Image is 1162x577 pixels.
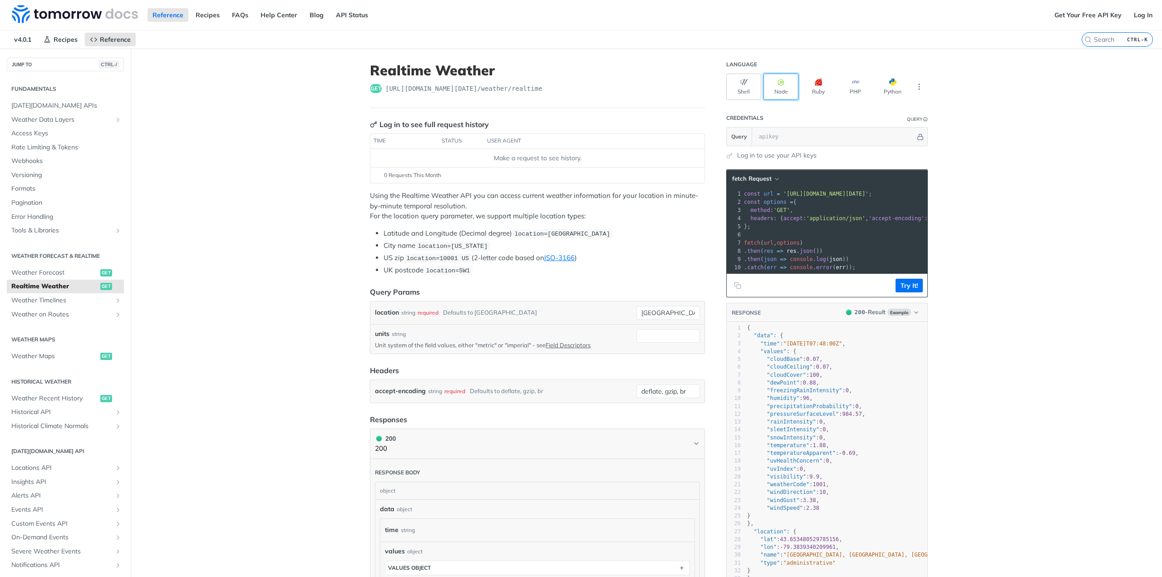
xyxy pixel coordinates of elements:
[732,175,772,182] span: fetch Request
[11,464,112,473] span: Locations API
[384,241,705,251] li: City name
[114,409,122,416] button: Show subpages for Historical API
[384,171,441,179] span: 0 Requests This Month
[114,506,122,513] button: Show subpages for Events API
[747,387,852,394] span: : ,
[370,119,489,130] div: Log in to see full request history
[750,215,773,222] span: headers
[11,129,122,138] span: Access Keys
[370,62,705,79] h1: Realtime Weather
[819,434,822,441] span: 0
[7,58,124,71] button: JUMP TOCTRL-/
[114,548,122,555] button: Show subpages for Severe Weather Events
[773,207,790,213] span: 'GET'
[376,436,382,441] span: 200
[11,547,112,556] span: Severe Weather Events
[7,266,124,280] a: Weather Forecastget
[727,247,742,255] div: 8
[731,308,761,317] button: RESPONSE
[11,282,98,291] span: Realtime Weather
[375,434,396,444] div: 200
[744,223,751,230] span: };
[923,117,928,122] i: Information
[726,114,763,122] div: Credentials
[907,116,922,123] div: Query
[11,171,122,180] span: Versioning
[11,408,112,417] span: Historical API
[7,419,124,433] a: Historical Climate NormalsShow subpages for Historical Climate Normals
[11,505,112,514] span: Events API
[763,256,777,262] span: json
[7,350,124,363] a: Weather Mapsget
[826,458,829,464] span: 0
[747,426,829,433] span: : ,
[747,372,822,378] span: : ,
[7,154,124,168] a: Webhooks
[727,395,741,402] div: 10
[809,473,819,480] span: 9.9
[7,308,124,321] a: Weather on RoutesShow subpages for Weather on Routes
[370,191,705,222] p: Using the Realtime Weather API you can access current weather information for your location in mi...
[747,411,865,417] span: : ,
[11,561,112,570] span: Notifications API
[114,562,122,569] button: Show subpages for Notifications API
[767,426,819,433] span: "sleetIntensity"
[11,478,112,487] span: Insights API
[11,352,98,361] span: Weather Maps
[727,198,742,206] div: 2
[727,442,741,449] div: 16
[7,182,124,196] a: Formats
[727,214,742,222] div: 4
[787,248,797,254] span: res
[747,466,806,472] span: : ,
[7,475,124,489] a: Insights APIShow subpages for Insights API
[370,134,438,148] th: time
[114,311,122,318] button: Show subpages for Weather on Routes
[11,212,122,222] span: Error Handling
[385,523,399,537] label: time
[85,33,136,46] a: Reference
[747,364,832,370] span: : ,
[9,33,36,46] span: v4.0.1
[816,264,832,271] span: error
[838,74,873,100] button: PHP
[744,191,872,197] span: ;
[747,434,826,441] span: : ,
[11,101,122,110] span: [DATE][DOMAIN_NAME] APIs
[727,434,741,442] div: 15
[385,561,689,575] button: values object
[227,8,253,22] a: FAQs
[846,387,849,394] span: 0
[767,264,777,271] span: err
[727,457,741,465] div: 18
[375,329,389,339] label: units
[375,469,420,476] div: Response body
[100,35,131,44] span: Reference
[11,226,112,235] span: Tools & Libraries
[916,132,925,141] button: Hide
[907,116,928,123] div: QueryInformation
[374,153,701,163] div: Make a request to see history.
[7,531,124,544] a: On-Demand EventsShow subpages for On-Demand Events
[753,332,773,339] span: "data"
[816,364,829,370] span: 0.07
[887,309,911,316] span: Example
[839,450,842,456] span: -
[747,473,822,480] span: : ,
[426,267,470,274] span: location=SW1
[780,256,787,262] span: =>
[727,340,741,348] div: 3
[747,442,829,449] span: : ,
[767,372,806,378] span: "cloudCover"
[375,341,633,349] p: Unit system of the field values, either "metric" or "imperial" - see
[1125,35,1150,44] kbd: CTRL-K
[114,297,122,304] button: Show subpages for Weather Timelines
[800,466,803,472] span: 0
[1129,8,1157,22] a: Log In
[783,191,869,197] span: '[URL][DOMAIN_NAME][DATE]'
[7,99,124,113] a: [DATE][DOMAIN_NAME] APIs
[816,256,826,262] span: log
[256,8,302,22] a: Help Center
[418,243,487,250] span: location=[US_STATE]
[727,206,742,214] div: 3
